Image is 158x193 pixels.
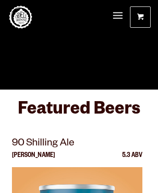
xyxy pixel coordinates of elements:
p: 5.3 ABV [122,152,142,167]
h3: Featured Beers [12,99,146,127]
p: [PERSON_NAME] [12,152,55,167]
a: Menu [113,6,123,26]
p: 90 Shilling Ale [12,136,142,152]
a: Odell Home [9,6,32,29]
